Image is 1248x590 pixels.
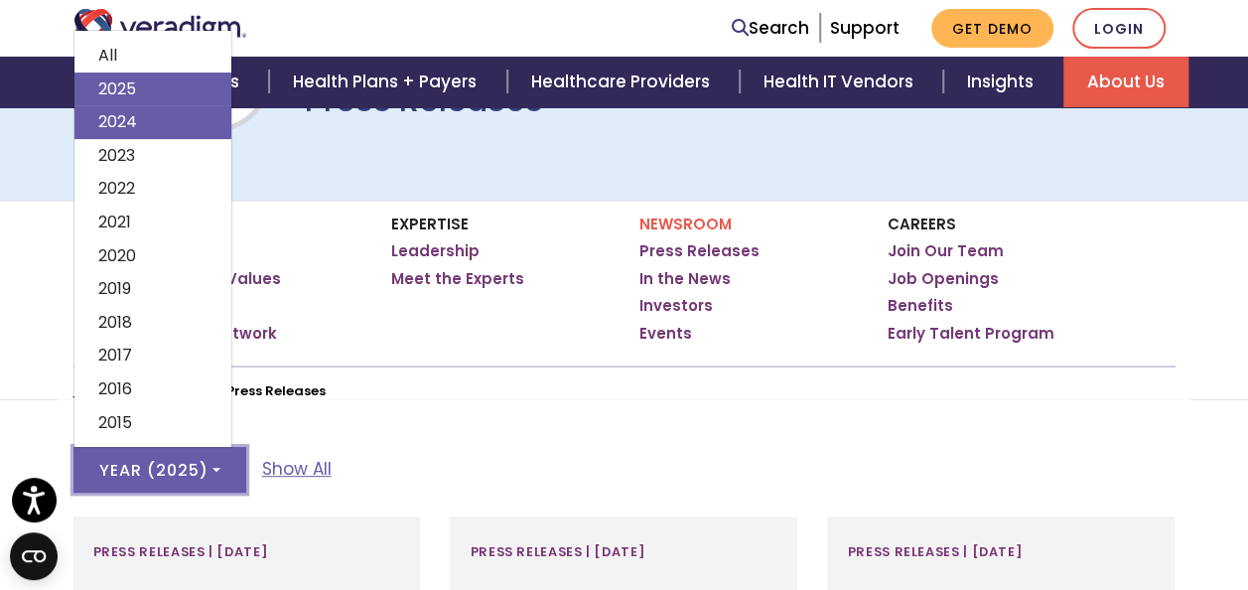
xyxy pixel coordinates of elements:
[10,532,58,580] button: Open CMP widget
[74,372,231,406] a: 2016
[74,305,231,339] a: 2018
[74,206,231,239] a: 2021
[74,105,231,139] a: 2024
[732,15,809,42] a: Search
[507,57,740,107] a: Healthcare Providers
[73,9,247,47] img: Veradigm logo
[262,456,332,483] a: Show All
[470,536,645,568] span: Press Releases | [DATE]
[847,536,1023,568] span: Press Releases | [DATE]
[639,296,713,316] a: Investors
[888,324,1054,344] a: Early Talent Program
[74,339,231,372] a: 2017
[639,269,731,289] a: In the News
[943,57,1063,107] a: Insights
[888,296,953,316] a: Benefits
[74,172,231,206] a: 2022
[73,447,246,493] button: Year (2025)
[305,81,543,119] h1: Press Releases
[391,269,524,289] a: Meet the Experts
[74,405,231,439] a: 2015
[74,238,231,272] a: 2020
[74,272,231,306] a: 2019
[639,324,692,344] a: Events
[269,57,506,107] a: Health Plans + Payers
[104,57,269,107] a: Life Sciences
[1063,57,1188,107] a: About Us
[391,241,480,261] a: Leadership
[931,9,1053,48] a: Get Demo
[888,269,999,289] a: Job Openings
[74,72,231,105] a: 2025
[93,536,269,568] span: Press Releases | [DATE]
[830,16,900,40] a: Support
[867,447,1224,566] iframe: Drift Chat Widget
[74,138,231,172] a: 2023
[888,241,1004,261] a: Join Our Team
[1072,8,1166,49] a: Login
[740,57,943,107] a: Health IT Vendors
[639,241,760,261] a: Press Releases
[74,39,231,73] a: All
